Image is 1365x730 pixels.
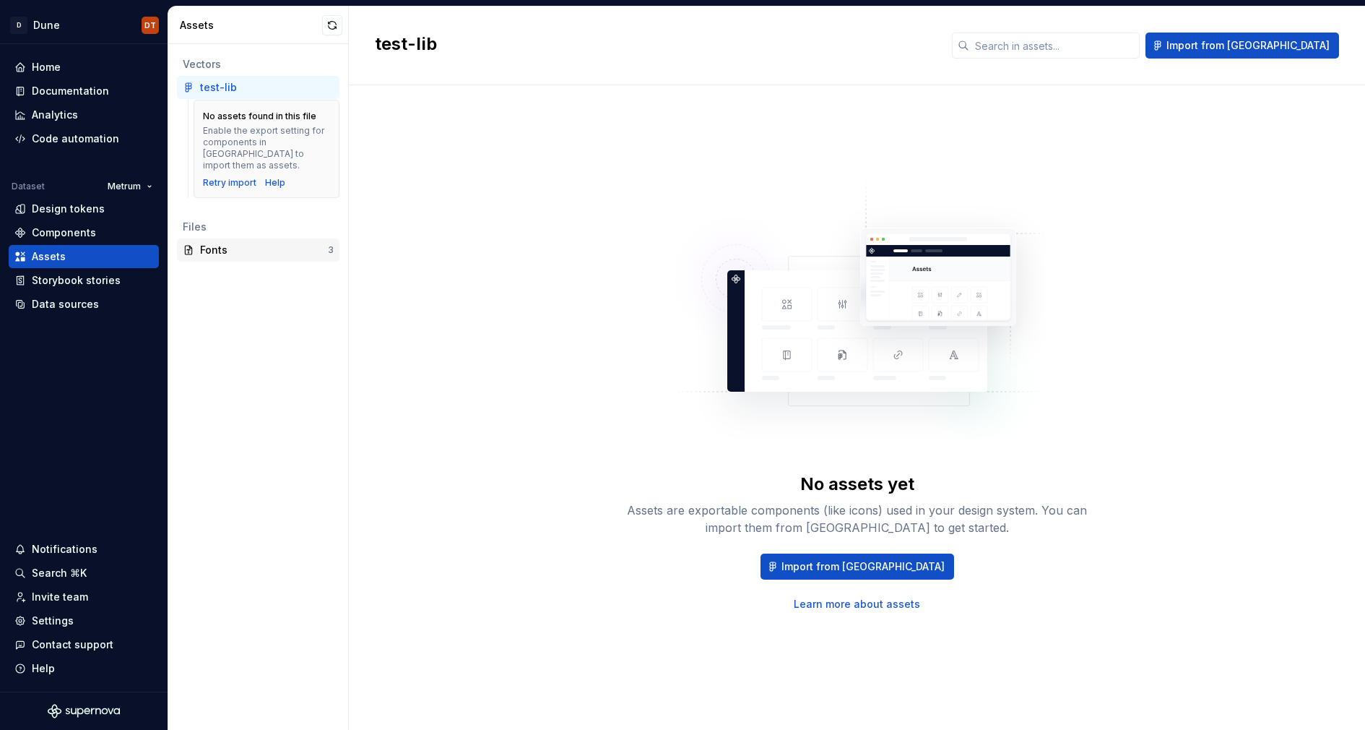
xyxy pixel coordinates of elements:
input: Search in assets... [969,33,1140,59]
button: Import from [GEOGRAPHIC_DATA] [1145,33,1339,59]
div: Assets [180,18,322,33]
a: Analytics [9,103,159,126]
a: Settings [9,609,159,632]
a: Documentation [9,80,159,103]
div: Data sources [32,297,99,312]
button: Retry import [203,177,256,189]
div: No assets yet [800,473,914,496]
div: 3 [328,244,334,256]
button: Metrum [101,176,159,197]
div: Assets [32,249,66,264]
a: test-lib [177,76,339,99]
button: Search ⌘K [9,562,159,585]
div: Dune [33,18,60,33]
a: Assets [9,245,159,268]
div: D [10,17,27,34]
svg: Supernova Logo [48,704,120,718]
span: Import from [GEOGRAPHIC_DATA] [1166,38,1330,53]
div: Vectors [183,57,334,72]
div: Documentation [32,84,109,98]
span: Import from [GEOGRAPHIC_DATA] [781,559,945,574]
a: Design tokens [9,197,159,220]
div: Analytics [32,108,78,122]
a: Fonts3 [177,239,339,262]
a: Home [9,56,159,79]
div: Contact support [32,637,113,652]
h2: test-lib [375,33,935,56]
div: Fonts [200,243,328,257]
button: DDuneDT [3,9,165,40]
a: Code automation [9,127,159,150]
div: Search ⌘K [32,566,87,580]
div: Storybook stories [32,273,121,288]
div: Notifications [32,542,97,557]
div: No assets found in this file [203,111,316,122]
div: Dataset [12,181,45,192]
button: Import from [GEOGRAPHIC_DATA] [760,554,954,580]
div: Components [32,226,96,240]
div: test-lib [200,80,237,95]
button: Notifications [9,538,159,561]
a: Data sources [9,293,159,316]
div: Home [32,60,61,74]
div: Enable the export setting for components in [GEOGRAPHIC_DATA] to import them as assets. [203,125,330,171]
div: Code automation [32,132,119,146]
div: Assets are exportable components (like icons) used in your design system. You can import them fro... [626,502,1088,536]
a: Invite team [9,585,159,609]
div: Invite team [32,590,88,604]
a: Learn more about assets [794,597,920,611]
span: Metrum [108,181,141,192]
div: Help [32,661,55,676]
a: Components [9,221,159,244]
button: Contact support [9,633,159,656]
button: Help [9,657,159,680]
a: Storybook stories [9,269,159,292]
div: Files [183,220,334,234]
div: Settings [32,614,74,628]
a: Help [265,177,285,189]
div: DT [144,20,156,31]
div: Design tokens [32,202,105,216]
